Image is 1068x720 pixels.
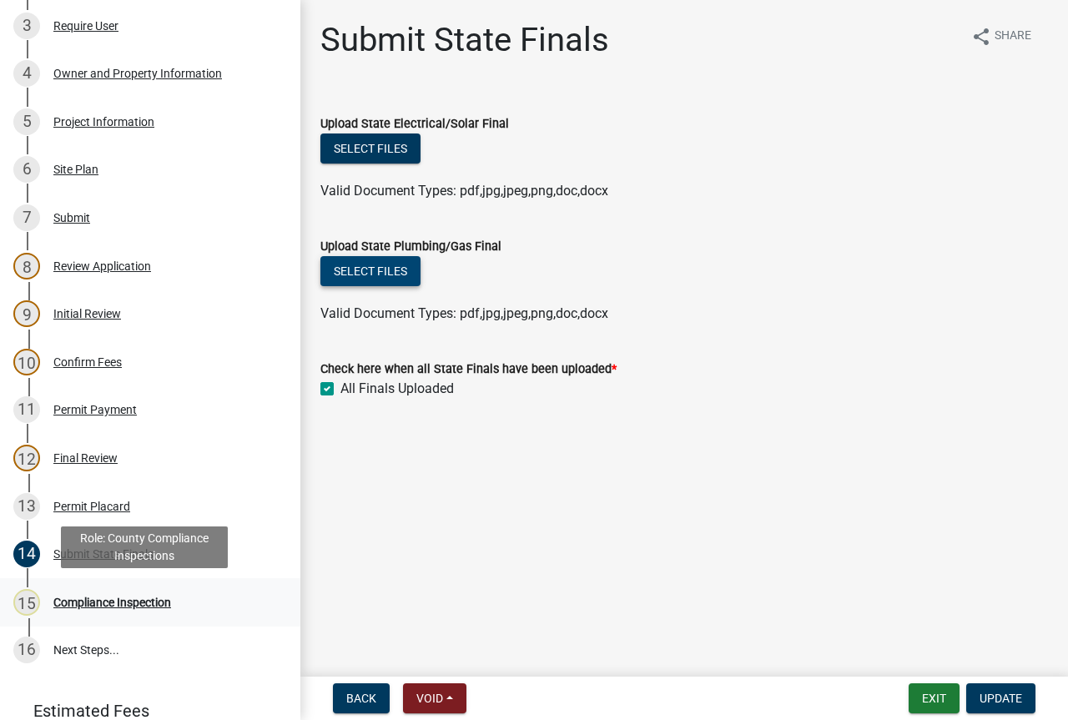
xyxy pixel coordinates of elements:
div: 14 [13,541,40,567]
div: 16 [13,637,40,663]
div: Permit Payment [53,404,137,415]
div: 11 [13,396,40,423]
div: 3 [13,13,40,39]
span: Share [995,27,1031,47]
div: Permit Placard [53,501,130,512]
div: Final Review [53,452,118,464]
div: 15 [13,589,40,616]
span: Update [980,692,1022,705]
button: Select files [320,256,421,286]
div: 13 [13,493,40,520]
div: 4 [13,60,40,87]
div: Submit State Finals [53,548,154,560]
div: 8 [13,253,40,279]
div: 12 [13,445,40,471]
div: Initial Review [53,308,121,320]
div: 10 [13,349,40,375]
div: 9 [13,300,40,327]
div: Project Information [53,116,154,128]
div: Require User [53,20,118,32]
div: 6 [13,156,40,183]
button: Update [966,683,1035,713]
div: Compliance Inspection [53,597,171,608]
button: shareShare [958,20,1045,53]
div: Review Application [53,260,151,272]
div: Role: County Compliance Inspections [61,526,228,568]
button: Select files [320,133,421,164]
span: Void [416,692,443,705]
h1: Submit State Finals [320,20,609,60]
div: 5 [13,108,40,135]
label: All Finals Uploaded [340,379,454,399]
button: Void [403,683,466,713]
label: Upload State Plumbing/Gas Final [320,241,501,253]
span: Valid Document Types: pdf,jpg,jpeg,png,doc,docx [320,305,608,321]
div: Owner and Property Information [53,68,222,79]
div: Submit [53,212,90,224]
button: Back [333,683,390,713]
span: Valid Document Types: pdf,jpg,jpeg,png,doc,docx [320,183,608,199]
div: Confirm Fees [53,356,122,368]
button: Exit [909,683,960,713]
label: Check here when all State Finals have been uploaded [320,364,617,375]
div: Site Plan [53,164,98,175]
span: Back [346,692,376,705]
label: Upload State Electrical/Solar Final [320,118,509,130]
div: 7 [13,204,40,231]
i: share [971,27,991,47]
